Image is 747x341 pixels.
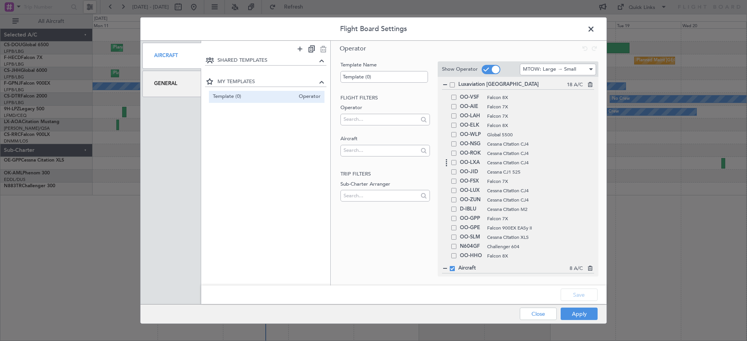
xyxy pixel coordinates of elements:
span: Cessna Citation CJ4 [487,159,594,166]
span: OO-ZUN [460,195,483,205]
span: Falcon 7X [487,103,594,110]
span: OO-LUX [460,186,483,195]
label: Show Operator [442,66,478,73]
label: Aircraft [340,135,430,143]
span: 8 A/C [570,265,583,273]
label: Template Name [340,61,430,69]
span: OO-HHO [460,251,483,261]
span: MTOW: Large → Small [523,66,576,73]
div: Aircraft [142,43,201,69]
span: OO-VSF [460,93,483,102]
span: Falcon 7X [487,113,594,120]
span: OO-GPP [460,214,483,223]
div: General [142,71,201,97]
button: Close [520,308,557,320]
h2: Flight filters [340,94,430,102]
span: Cessna Citation XLS [487,234,594,241]
span: OO-JID [460,167,483,177]
span: OO-FSX [460,177,483,186]
span: OO-NSG [460,139,483,149]
span: OO-SLM [460,233,483,242]
span: OO-ELK [460,121,483,130]
span: OO-LXA [460,158,483,167]
span: OO-ROK [460,149,483,158]
span: D-IBLU [460,205,483,214]
span: Operator [340,44,366,53]
input: Search... [344,144,418,156]
span: OO-LAH [460,111,483,121]
span: Cessna Citation CJ4 [487,150,594,157]
input: Search... [344,113,418,125]
button: Apply [561,308,598,320]
input: Search... [344,190,418,202]
span: Falcon 7X [487,215,594,222]
span: Falcon 7X [487,178,594,185]
span: Luxaviation [GEOGRAPHIC_DATA] [458,81,567,89]
span: OO-WLP [460,130,483,139]
span: Falcon 8X [487,94,594,101]
span: OO-AIE [460,102,483,111]
span: Cessna Citation CJ4 [487,187,594,194]
span: MY TEMPLATES [217,78,317,86]
label: Sub-Charter Arranger [340,180,430,188]
span: Falcon 900EX EASy II [487,224,594,231]
span: N604GF [460,242,483,251]
header: Flight Board Settings [140,17,607,41]
span: Cessna Citation CJ4 [487,197,594,204]
label: Operator [340,104,430,112]
span: Operator [295,92,321,101]
span: Cessna CJ1 525 [487,169,594,176]
span: Template (0) [213,92,295,101]
span: Falcon 8X [487,122,594,129]
span: Challenger 604 [487,243,594,250]
span: Global 5500 [487,131,594,138]
span: Cessna Citation CJ4 [487,141,594,148]
span: OO-GPE [460,223,483,233]
h2: Trip filters [340,170,430,178]
span: Falcon 8X [487,252,594,259]
span: 18 A/C [567,81,583,89]
span: Cessna Citation M2 [487,206,594,213]
span: Aircraft [458,264,570,272]
span: SHARED TEMPLATES [217,57,317,64]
